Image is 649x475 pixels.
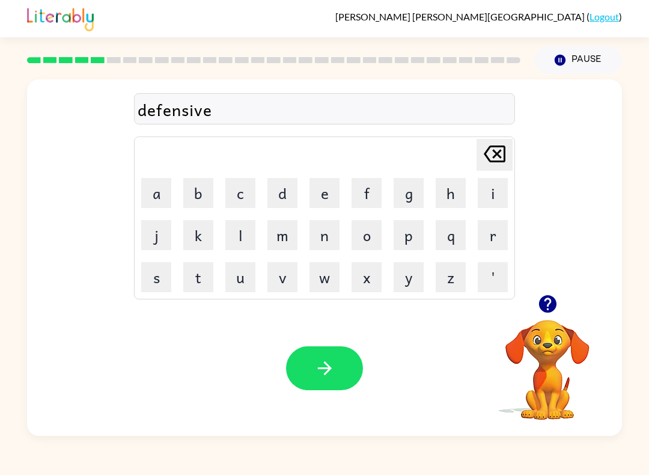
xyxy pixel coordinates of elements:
button: Pause [535,46,622,74]
button: h [436,178,466,208]
button: b [183,178,213,208]
button: w [309,262,340,292]
span: [PERSON_NAME] [PERSON_NAME][GEOGRAPHIC_DATA] [335,11,587,22]
button: t [183,262,213,292]
button: r [478,220,508,250]
div: ( ) [335,11,622,22]
button: o [352,220,382,250]
img: Literably [27,5,94,31]
button: g [394,178,424,208]
button: k [183,220,213,250]
button: l [225,220,255,250]
button: n [309,220,340,250]
button: y [394,262,424,292]
div: defensive [138,97,511,122]
button: j [141,220,171,250]
button: c [225,178,255,208]
button: q [436,220,466,250]
button: v [267,262,297,292]
button: f [352,178,382,208]
button: m [267,220,297,250]
button: s [141,262,171,292]
button: i [478,178,508,208]
button: p [394,220,424,250]
button: a [141,178,171,208]
button: x [352,262,382,292]
a: Logout [590,11,619,22]
button: e [309,178,340,208]
button: d [267,178,297,208]
button: u [225,262,255,292]
video: Your browser must support playing .mp4 files to use Literably. Please try using another browser. [487,301,608,421]
button: z [436,262,466,292]
button: ' [478,262,508,292]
